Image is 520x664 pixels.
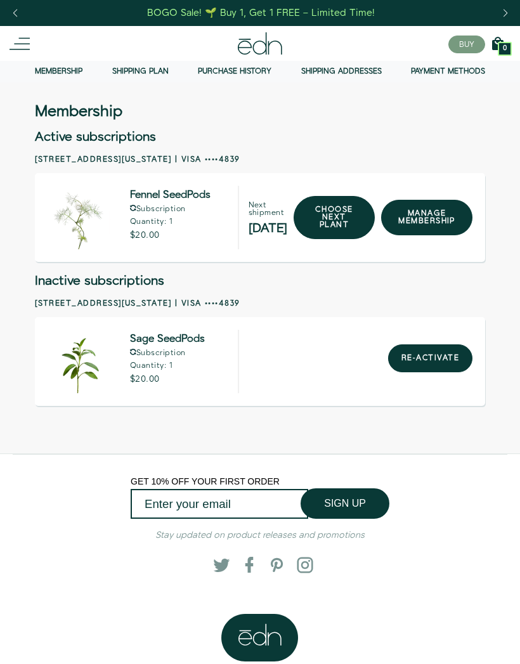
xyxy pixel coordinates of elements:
button: Re-activate [388,344,472,372]
a: Shipping addresses [301,66,382,77]
a: choose next plant [294,196,375,239]
p: Subscription [130,205,211,213]
img: Fennel SeedPods [48,186,111,249]
span: 0 [503,45,507,52]
input: Enter your email [131,489,308,519]
a: manage membership [381,200,472,235]
button: SIGN UP [301,488,389,519]
span: Fennel SeedPods [130,191,211,200]
img: Sage SeedPods [48,330,111,393]
span: GET 10% OFF YOUR FIRST ORDER [131,476,280,486]
p: Subscription [130,349,205,357]
span: Sage SeedPods [130,335,205,344]
a: Payment methods [411,66,485,77]
h2: [STREET_ADDRESS][US_STATE] | Visa ••••4839 [35,154,485,166]
h2: [DATE] [249,222,287,235]
a: Membership [35,66,82,77]
p: Quantity: 1 [130,362,205,370]
div: BOGO Sale! 🌱 Buy 1, Get 1 FREE – Limited Time! [147,6,375,20]
a: Shipping Plan [112,66,169,77]
h2: Active subscriptions [35,131,485,143]
p: Quantity: 1 [130,218,211,226]
button: BUY [448,36,485,53]
a: Purchase history [198,66,271,77]
h3: Membership [35,105,122,118]
em: Stay updated on product releases and promotions [155,529,365,542]
h2: Inactive subscriptions [35,275,485,287]
p: $20.00 [130,375,205,384]
a: BOGO Sale! 🌱 Buy 1, Get 1 FREE – Limited Time! [146,3,377,23]
h2: [STREET_ADDRESS][US_STATE] | Visa ••••4839 [35,298,485,309]
p: $20.00 [130,231,211,240]
p: Next shipment [249,202,287,217]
